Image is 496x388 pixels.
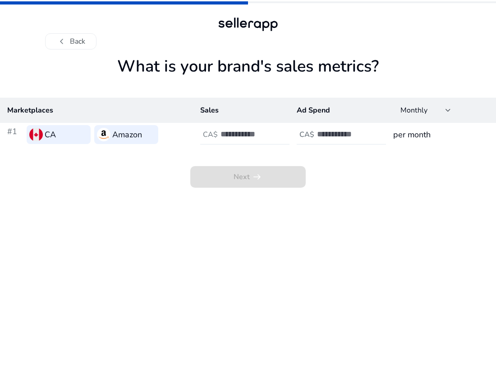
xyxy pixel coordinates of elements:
th: Sales [193,98,289,123]
img: ca.svg [29,128,43,141]
span: chevron_left [56,36,67,47]
h3: CA [45,128,56,141]
button: chevron_leftBack [45,33,96,50]
th: Ad Spend [289,98,386,123]
h3: Amazon [112,128,142,141]
h3: per month [393,128,489,141]
span: Monthly [400,105,427,115]
h4: CA$ [203,131,218,139]
h4: CA$ [299,131,314,139]
h3: #1 [7,125,23,144]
